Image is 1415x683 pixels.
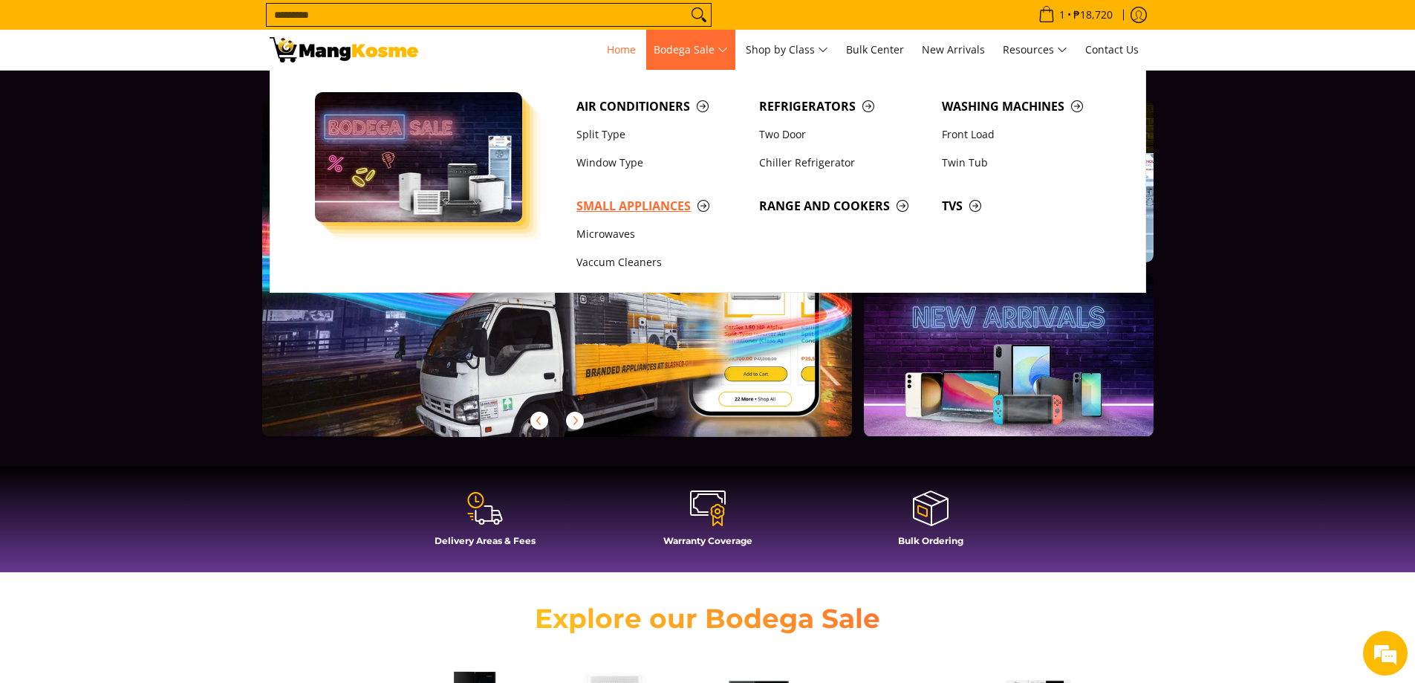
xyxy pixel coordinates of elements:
[599,30,643,70] a: Home
[1078,30,1146,70] a: Contact Us
[738,30,836,70] a: Shop by Class
[752,92,934,120] a: Refrigerators
[654,41,728,59] span: Bodega Sale
[1085,42,1139,56] span: Contact Us
[559,404,591,437] button: Next
[1034,7,1117,23] span: •
[569,120,752,149] a: Split Type
[687,4,711,26] button: Search
[846,42,904,56] span: Bulk Center
[995,30,1075,70] a: Resources
[759,197,927,216] span: Range and Cookers
[759,97,927,116] span: Refrigerators
[752,120,934,149] a: Two Door
[934,192,1117,220] a: TVs
[1057,10,1067,20] span: 1
[752,149,934,177] a: Chiller Refrigerator
[569,92,752,120] a: Air Conditioners
[827,535,1035,546] h4: Bulk Ordering
[934,120,1117,149] a: Front Load
[942,197,1110,216] span: TVs
[569,249,752,277] a: Vaccum Cleaners
[381,489,589,557] a: Delivery Areas & Fees
[262,100,900,461] a: More
[839,30,911,70] a: Bulk Center
[569,192,752,220] a: Small Appliances
[1003,41,1067,59] span: Resources
[914,30,992,70] a: New Arrivals
[827,489,1035,557] a: Bulk Ordering
[569,149,752,177] a: Window Type
[604,489,812,557] a: Warranty Coverage
[270,37,418,62] img: Mang Kosme: Your Home Appliances Warehouse Sale Partner!
[922,42,985,56] span: New Arrivals
[942,97,1110,116] span: Washing Machines
[433,30,1146,70] nav: Main Menu
[523,404,556,437] button: Previous
[604,535,812,546] h4: Warranty Coverage
[746,41,828,59] span: Shop by Class
[607,42,636,56] span: Home
[646,30,735,70] a: Bodega Sale
[381,535,589,546] h4: Delivery Areas & Fees
[576,97,744,116] span: Air Conditioners
[1071,10,1115,20] span: ₱18,720
[752,192,934,220] a: Range and Cookers
[576,197,744,216] span: Small Appliances
[492,602,923,635] h2: Explore our Bodega Sale
[315,92,523,222] img: Bodega Sale
[934,149,1117,177] a: Twin Tub
[569,220,752,248] a: Microwaves
[934,92,1117,120] a: Washing Machines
